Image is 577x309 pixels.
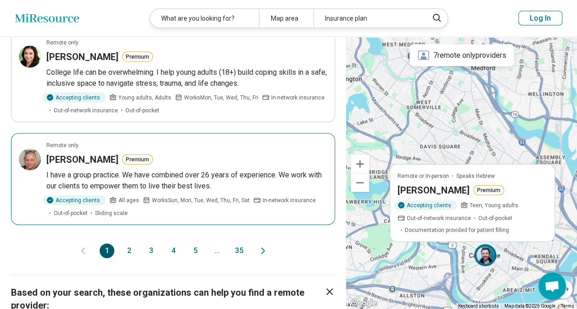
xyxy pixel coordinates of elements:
[54,106,118,115] span: Out-of-network insurance
[188,243,202,258] button: 5
[118,196,139,204] span: All ages
[538,272,566,300] div: Open chat
[259,9,314,28] div: Map area
[561,303,574,309] a: Terms (opens in new tab)
[46,170,327,192] p: I have a group practice. We have combined over 26 years of experience. We work with our clients t...
[258,243,269,258] button: Next page
[398,172,449,180] p: Remote or In-person
[351,155,369,173] button: Zoom in
[100,243,114,258] button: 1
[150,9,259,28] div: What are you looking for?
[46,141,78,149] p: Remote only
[95,209,128,217] span: Sliding scale
[409,44,514,66] div: 7 remote only providers
[125,106,159,115] span: Out-of-pocket
[46,50,118,63] h3: [PERSON_NAME]
[184,94,258,102] span: Works Mon, Tue, Wed, Thu, Fri
[470,201,518,210] span: Teen, Young adults
[210,243,224,258] span: ...
[43,195,106,205] div: Accepting clients
[152,196,250,204] span: Works Sun, Mon, Tue, Wed, Thu, Fri, Sat
[122,154,153,165] button: Premium
[504,303,555,309] span: Map data ©2025 Google
[407,214,471,222] span: Out-of-network insurance
[54,209,88,217] span: Out-of-pocket
[263,196,316,204] span: In-network insurance
[122,243,136,258] button: 2
[46,39,78,47] p: Remote only
[46,67,327,89] p: College life can be overwhelming. I help young adults (18+) build coping skills in a safe, inclus...
[478,214,512,222] span: Out-of-pocket
[473,185,504,195] button: Premium
[122,52,153,62] button: Premium
[78,243,89,258] button: Previous page
[405,226,509,234] span: Documentation provided for patient filling
[518,11,562,26] button: Log In
[314,9,422,28] div: Insurance plan
[232,243,246,258] button: 35
[351,174,369,192] button: Zoom out
[394,200,457,210] div: Accepting clients
[398,184,470,197] h3: [PERSON_NAME]
[271,94,325,102] span: In-network insurance
[43,93,106,103] div: Accepting clients
[144,243,158,258] button: 3
[118,94,171,102] span: Young adults, Adults
[46,153,118,166] h3: [PERSON_NAME]
[456,172,495,180] span: Speaks Hebrew
[166,243,180,258] button: 4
